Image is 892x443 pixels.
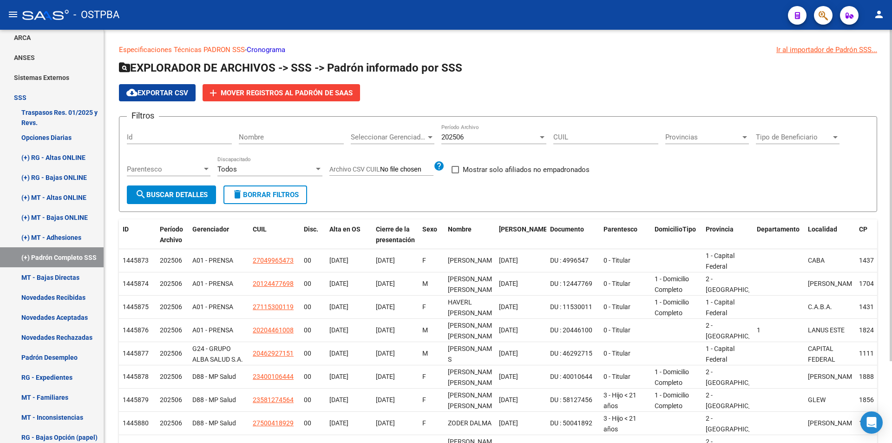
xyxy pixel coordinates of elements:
[706,298,735,317] span: 1 - Capital Federal
[376,396,395,403] span: [DATE]
[422,257,426,264] span: F
[499,326,518,334] span: [DATE]
[376,303,395,311] span: [DATE]
[499,350,518,357] span: [DATE]
[304,302,322,312] div: 00
[655,225,696,233] span: DomicilioTipo
[123,280,149,287] span: 1445874
[189,219,249,250] datatable-header-cell: Gerenciador
[119,219,156,250] datatable-header-cell: ID
[123,419,149,427] span: 1445880
[422,303,426,311] span: F
[326,219,372,250] datatable-header-cell: Alta en OS
[808,419,858,427] span: [PERSON_NAME]
[123,326,149,334] span: 1445876
[859,371,879,382] div: 1888
[123,225,129,233] span: ID
[160,225,183,244] span: Período Archivo
[126,89,188,97] span: Exportar CSV
[223,185,307,204] button: Borrar Filtros
[603,303,630,311] span: 0 - Titular
[422,373,426,380] span: F
[208,87,219,99] mat-icon: add
[329,396,348,403] span: [DATE]
[603,280,630,287] span: 0 - Titular
[463,164,590,175] span: Mostrar solo afiliados no empadronados
[855,219,883,250] datatable-header-cell: CP
[253,419,294,427] span: 27500418929
[808,303,832,311] span: C.A.B.A.
[127,185,216,204] button: Buscar Detalles
[304,255,322,266] div: 00
[253,257,294,264] span: 27049965473
[808,225,837,233] span: Localidad
[753,219,804,250] datatable-header-cell: Departamento
[304,278,322,289] div: 00
[441,133,464,141] span: 202506
[123,303,149,311] span: 1445875
[757,325,800,336] div: 1
[859,278,879,289] div: 1704
[249,219,300,250] datatable-header-cell: CUIL
[380,165,433,174] input: Archivo CSV CUIL
[499,257,518,264] span: [DATE]
[422,396,426,403] span: F
[253,326,294,334] span: 20204461008
[859,225,867,233] span: CP
[253,350,294,357] span: 20462927151
[860,411,883,434] div: Open Intercom Messenger
[448,345,501,363] span: [PERSON_NAME]?S
[603,391,636,410] span: 3 - Hijo < 21 años
[808,373,858,380] span: [PERSON_NAME]
[808,396,826,403] span: GLEW
[192,257,233,264] span: A01 - PRENSA
[329,326,348,334] span: [DATE]
[422,326,428,334] span: M
[757,225,800,233] span: Departamento
[422,419,426,427] span: F
[550,225,584,233] span: Documento
[329,373,348,380] span: [DATE]
[808,345,835,363] span: CAPITAL FEDERAL
[448,298,498,317] span: HAVERL [PERSON_NAME]
[160,373,182,380] span: 202506
[192,280,233,287] span: A01 - PRENSA
[603,326,630,334] span: 0 - Titular
[351,133,426,141] span: Seleccionar Gerenciador
[448,275,498,293] span: [PERSON_NAME] [PERSON_NAME]
[859,325,879,336] div: 1824
[499,419,518,427] span: [DATE]
[550,350,592,357] span: DU : 46292715
[550,280,592,287] span: DU : 12447769
[550,419,592,427] span: DU : 50041892
[192,326,233,334] span: A01 - PRENSA
[776,45,877,55] div: Ir al importador de Padrón SSS...
[160,350,182,357] span: 202506
[304,418,322,429] div: 00
[655,368,689,386] span: 1 - Domicilio Completo
[655,298,689,317] span: 1 - Domicilio Completo
[232,191,299,199] span: Borrar Filtros
[499,225,551,233] span: [PERSON_NAME].
[160,326,182,334] span: 202506
[304,395,322,405] div: 00
[808,280,858,287] span: [PERSON_NAME]
[127,109,159,122] h3: Filtros
[376,350,395,357] span: [DATE]
[859,395,879,405] div: 1856
[706,391,768,410] span: 2 - [GEOGRAPHIC_DATA]
[160,396,182,403] span: 202506
[156,219,189,250] datatable-header-cell: Período Archivo
[603,373,630,380] span: 0 - Titular
[804,219,855,250] datatable-header-cell: Localidad
[376,419,395,427] span: [DATE]
[253,396,294,403] span: 23581274564
[221,89,353,97] span: Mover registros al PADRÓN de SAAS
[706,345,735,363] span: 1 - Capital Federal
[217,165,237,173] span: Todos
[376,225,415,244] span: Cierre de la presentación
[448,257,498,264] span: [PERSON_NAME]
[550,396,592,403] span: DU : 58127456
[499,303,518,311] span: [DATE]
[123,257,149,264] span: 1445873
